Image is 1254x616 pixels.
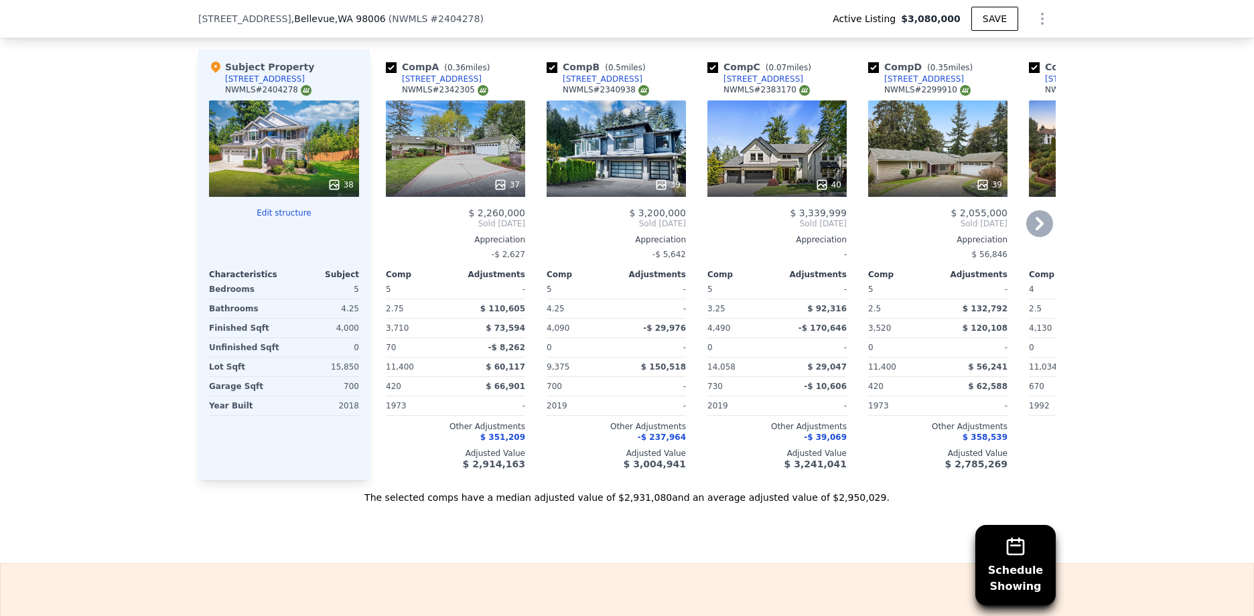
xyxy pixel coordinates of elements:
span: 14,058 [707,362,736,372]
span: -$ 29,976 [643,323,686,333]
button: SAVE [971,7,1018,31]
div: - [940,280,1007,299]
span: $ 358,539 [963,433,1007,442]
div: 4.25 [547,299,614,318]
a: [STREET_ADDRESS] [386,74,482,84]
span: ( miles) [760,63,817,72]
span: 0 [547,343,552,352]
img: NWMLS Logo [960,85,971,96]
div: Comp [707,269,777,280]
div: Other Adjustments [1029,421,1168,432]
span: , Bellevue [291,12,386,25]
div: Comp [868,269,938,280]
span: $ 3,004,941 [624,459,686,469]
div: The selected comps have a median adjusted value of $2,931,080 and an average adjusted value of $2... [198,480,1056,504]
span: 730 [707,382,723,391]
span: $ 62,588 [968,382,1007,391]
span: $ 132,792 [963,304,1007,313]
img: NWMLS Logo [478,85,488,96]
div: - [619,338,686,357]
div: Bathrooms [209,299,281,318]
span: $ 29,047 [807,362,847,372]
img: NWMLS Logo [638,85,649,96]
a: [STREET_ADDRESS] [707,74,803,84]
div: Adjustments [938,269,1007,280]
span: 4,090 [547,323,569,333]
div: 2.5 [1029,299,1096,318]
span: $ 351,209 [480,433,525,442]
div: Year Built [209,396,281,415]
div: Comp E [1029,60,1137,74]
span: 4 [1029,285,1034,294]
div: NWMLS # 2340938 [563,84,649,96]
div: Adjusted Value [386,448,525,459]
span: 420 [386,382,401,391]
div: - [780,338,847,357]
span: -$ 8,262 [488,343,525,352]
span: $ 2,055,000 [951,208,1007,218]
span: 0 [1029,343,1034,352]
div: - [780,396,847,415]
div: - [458,396,525,415]
div: - [458,280,525,299]
div: 4.25 [287,299,359,318]
span: 0.36 [447,63,466,72]
button: ScheduleShowing [975,525,1056,605]
div: Lot Sqft [209,358,281,376]
div: Other Adjustments [547,421,686,432]
span: 420 [868,382,884,391]
div: 2019 [547,396,614,415]
span: $3,080,000 [901,12,961,25]
div: 2.5 [868,299,935,318]
div: NWMLS # 2404278 [225,84,311,96]
div: - [940,396,1007,415]
span: 5 [707,285,713,294]
span: -$ 10,606 [804,382,847,391]
div: - [707,245,847,264]
div: Adjusted Value [868,448,1007,459]
span: -$ 170,646 [798,323,847,333]
div: [STREET_ADDRESS] [1045,74,1125,84]
div: ( ) [389,12,484,25]
div: Bedrooms [209,280,281,299]
span: $ 120,108 [963,323,1007,333]
span: $ 3,200,000 [629,208,686,218]
div: Comp C [707,60,817,74]
div: 39 [654,178,681,191]
div: Comp B [547,60,651,74]
span: $ 73,594 [486,323,525,333]
div: [STREET_ADDRESS] [402,74,482,84]
div: Appreciation [547,234,686,245]
div: 1992 [1029,396,1096,415]
a: [STREET_ADDRESS] [868,74,964,84]
span: -$ 39,069 [804,433,847,442]
div: Adjusted Value [1029,448,1168,459]
button: Edit structure [209,208,359,218]
span: 3,710 [386,323,409,333]
span: 0.5 [608,63,621,72]
span: [STREET_ADDRESS] [198,12,291,25]
span: Sold [DATE] [547,218,686,229]
span: 5 [868,285,874,294]
span: ( miles) [922,63,978,72]
div: Adjusted Value [707,448,847,459]
span: $ 3,339,999 [790,208,847,218]
div: Garage Sqft [209,377,281,396]
span: Active Listing [833,12,901,25]
div: 39 [976,178,1002,191]
span: 11,400 [386,362,414,372]
div: Appreciation [707,234,847,245]
span: 0.07 [768,63,786,72]
div: Unfinished Sqft [209,338,281,357]
div: - [619,396,686,415]
span: $ 92,316 [807,304,847,313]
div: 2.75 [386,299,453,318]
div: 5 [287,280,359,299]
div: - [940,338,1007,357]
div: Subject Property [209,60,314,74]
div: 0 [287,338,359,357]
div: Finished Sqft [209,319,281,337]
span: 4,490 [707,323,730,333]
div: 1973 [868,396,935,415]
span: -$ 237,964 [638,433,686,442]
